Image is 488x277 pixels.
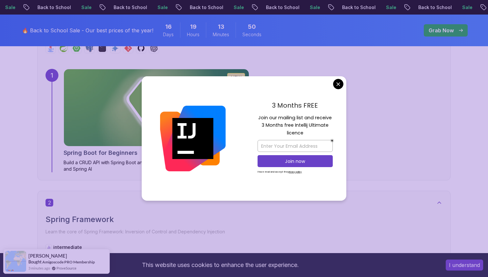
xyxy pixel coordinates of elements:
img: git logo [124,44,132,52]
h2: Spring Boot for Beginners [64,148,137,157]
div: 1 [46,69,58,82]
p: Sale [67,4,87,11]
p: Back to School [99,4,143,11]
p: Sale [143,4,164,11]
span: Minutes [213,31,229,38]
img: Spring Boot for Beginners card [64,69,249,146]
span: Bought [28,259,42,264]
a: Amigoscode PRO Membership [42,260,95,264]
span: 13 Minutes [218,22,224,31]
button: Accept cookies [446,260,483,271]
p: Sale [295,4,316,11]
p: Back to School [251,4,295,11]
p: intermediate [53,244,82,250]
span: Hours [187,31,199,38]
img: chatgpt logo [150,44,158,52]
div: This website uses cookies to enhance the user experience. [5,258,436,272]
span: 2 [46,199,53,207]
p: 🔥 Back to School Sale - Our best prices of the year! [22,27,153,34]
span: 3 minutes ago [28,265,50,271]
img: spring-boot logo [73,44,80,52]
p: Sale [219,4,240,11]
img: terminal logo [98,44,106,52]
p: Sale [371,4,392,11]
p: Back to School [328,4,371,11]
p: Learn the core of Spring Framework: Inversion of Control and Dependency Injection [46,227,442,236]
img: ai logo [111,44,119,52]
span: [PERSON_NAME] [28,253,67,259]
h2: Spring Framework [46,214,442,225]
span: Seconds [242,31,261,38]
p: Sale [448,4,468,11]
span: 19 Hours [190,22,197,31]
span: 16 Days [165,22,172,31]
a: ProveSource [56,265,76,271]
p: Build a CRUD API with Spring Boot and PostgreSQL database using Spring Data JPA and Spring AI [64,159,249,172]
img: provesource social proof notification image [5,251,26,272]
p: NEW [231,75,241,81]
p: Back to School [404,4,448,11]
img: spring logo [60,44,67,52]
p: Back to School [23,4,67,11]
p: Grab Now [429,27,454,34]
img: java logo [47,44,55,52]
p: Back to School [175,4,219,11]
img: github logo [137,44,145,52]
img: postgres logo [86,44,93,52]
span: Days [163,31,174,38]
a: Spring Boot for Beginners card1.67hNEWSpring Boot for BeginnersBuild a CRUD API with Spring Boot ... [64,69,249,172]
span: 50 Seconds [248,22,256,31]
